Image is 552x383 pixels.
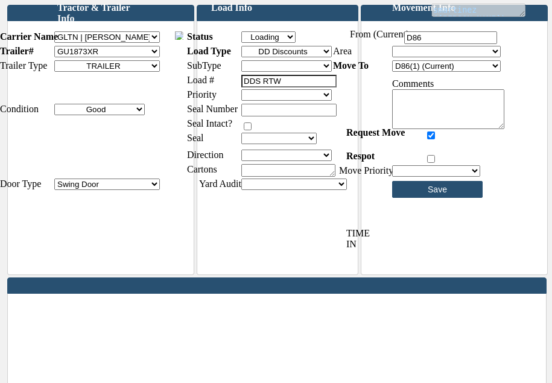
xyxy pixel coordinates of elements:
span: From (Current) [350,29,409,40]
textarea: smartinez ([PERSON_NAME]) [431,4,525,17]
span: TIME IN [346,228,379,250]
span: Move To [333,60,369,71]
span: Seal [187,133,204,144]
span: Direction [187,150,223,160]
span: Area [333,46,352,57]
span: Status [187,31,213,42]
span: Load Info [211,2,252,13]
input: Save [392,181,483,198]
span: Seal Number [187,104,238,115]
span: Load # [187,75,214,86]
span: Comments [392,78,434,89]
span: Yard Audit [199,179,241,189]
span: SubType [187,60,221,71]
span: Priority [187,89,217,100]
span: Load Type [187,46,231,57]
span: Movement Info [392,2,455,13]
span: Respot [346,151,422,162]
span: Move Priority [339,165,393,176]
span: Tractor & Trailer Info [57,2,133,24]
img: Edit [175,31,183,40]
span: Seal Intact? [187,118,232,129]
span: Request Move [346,127,422,138]
span: Cartons [187,164,217,175]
